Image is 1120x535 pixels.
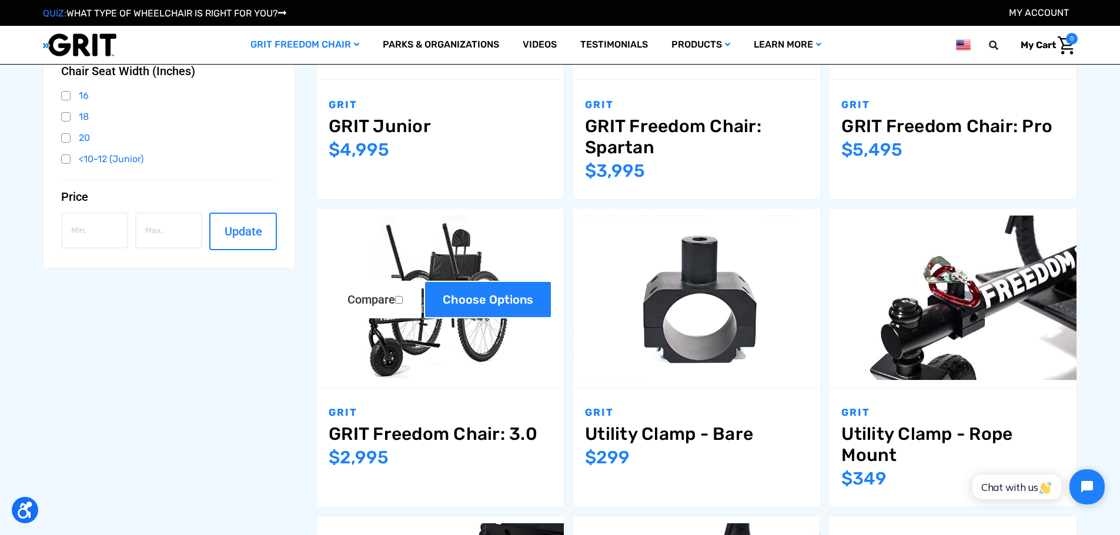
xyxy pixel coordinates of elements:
a: Videos [511,26,569,64]
img: Utility Clamp - Bare [573,216,820,380]
input: Search [994,33,1012,58]
img: Utility Clamp - Rope Mount [830,216,1076,380]
a: Learn More [742,26,833,64]
a: Utility Clamp - Rope Mount,$349.00 [841,423,1065,466]
span: QUIZ: [43,8,66,19]
a: GRIT Junior,$4,995.00 [329,116,552,137]
a: Choose Options [424,281,552,318]
a: 20 [61,129,278,147]
span: $5,495 [841,139,902,160]
span: $349 [841,468,887,489]
a: 18 [61,108,278,126]
a: Testimonials [569,26,660,64]
a: GRIT Freedom Chair: Spartan,$3,995.00 [585,116,808,158]
img: GRIT Freedom Chair: 3.0 [317,216,564,380]
span: 0 [1066,33,1078,45]
p: GRIT [329,97,552,113]
a: GRIT Freedom Chair: 3.0,$2,995.00 [329,423,552,445]
span: $2,995 [329,447,389,468]
a: QUIZ:WHAT TYPE OF WHEELCHAIR IS RIGHT FOR YOU? [43,8,286,19]
a: Utility Clamp - Rope Mount,$349.00 [830,208,1076,388]
span: $3,995 [585,160,645,181]
input: Compare [395,296,403,304]
label: Compare [329,281,422,318]
button: Chair Seat Width (Inches) [61,64,278,78]
iframe: Tidio Chat [959,459,1115,514]
a: Utility Clamp - Bare,$299.00 [573,208,820,388]
a: GRIT Freedom Chair: Pro,$5,495.00 [841,116,1065,137]
button: Update [209,213,276,250]
p: GRIT [841,405,1065,420]
a: Utility Clamp - Bare,$299.00 [585,423,808,445]
img: us.png [956,38,970,52]
span: $4,995 [329,139,389,160]
a: Products [660,26,742,64]
a: <10-12 (Junior) [61,150,278,168]
span: My Cart [1021,39,1056,51]
span: Price [61,190,88,204]
p: GRIT [585,97,808,113]
p: GRIT [329,405,552,420]
button: Price [61,190,278,204]
a: 16 [61,87,278,105]
p: GRIT [585,405,808,420]
span: $299 [585,447,630,468]
span: Chair Seat Width (Inches) [61,64,195,78]
a: Cart with 0 items [1012,33,1078,58]
input: Max. [135,213,202,248]
input: Min. [61,213,128,248]
img: GRIT All-Terrain Wheelchair and Mobility Equipment [43,33,116,57]
p: GRIT [841,97,1065,113]
img: Cart [1058,36,1075,55]
a: GRIT Freedom Chair [239,26,371,64]
a: GRIT Freedom Chair: 3.0,$2,995.00 [317,208,564,388]
a: Account [1009,7,1069,18]
a: Parks & Organizations [371,26,511,64]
